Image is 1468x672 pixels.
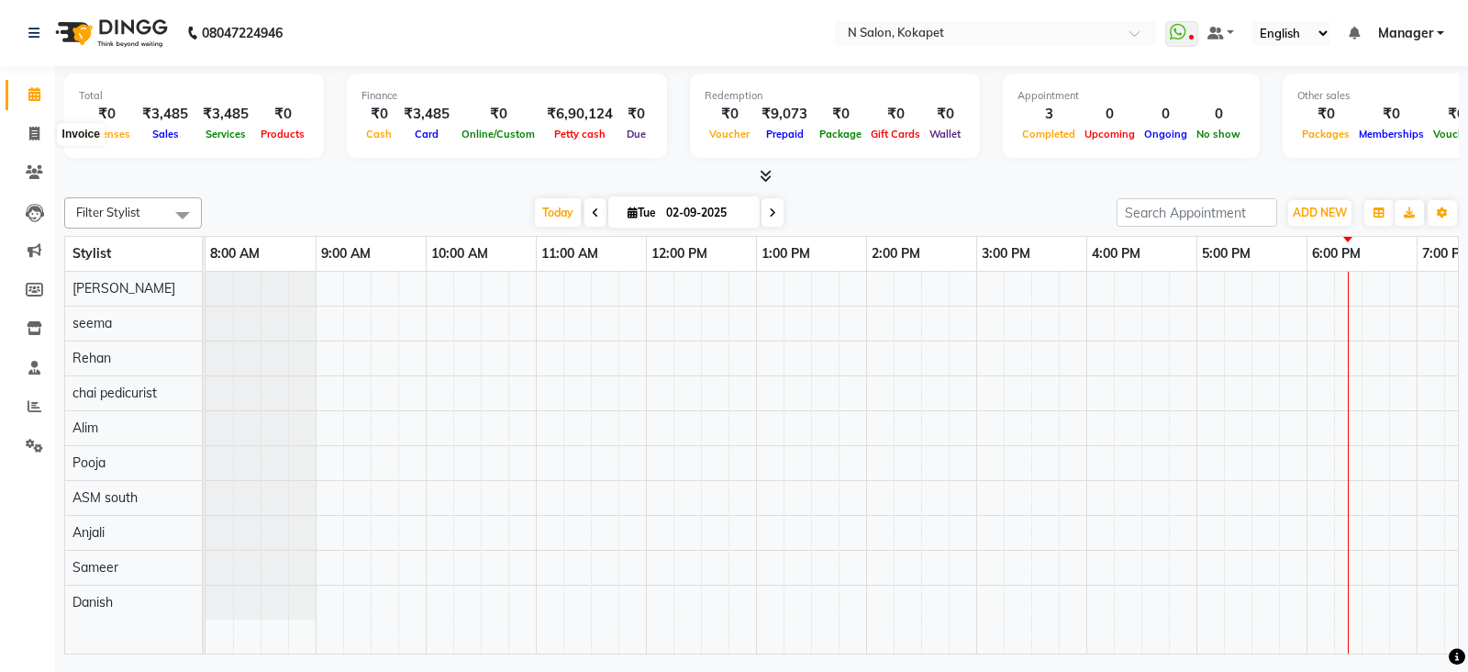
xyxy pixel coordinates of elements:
[925,104,965,125] div: ₹0
[866,104,925,125] div: ₹0
[705,104,754,125] div: ₹0
[620,104,652,125] div: ₹0
[925,128,965,140] span: Wallet
[1197,241,1255,267] a: 5:00 PM
[539,104,620,125] div: ₹6,90,124
[427,241,493,267] a: 10:00 AM
[623,206,661,219] span: Tue
[72,315,112,331] span: seema
[1080,128,1140,140] span: Upcoming
[72,524,105,541] span: Anjali
[1192,128,1245,140] span: No show
[1288,200,1351,226] button: ADD NEW
[661,199,752,227] input: 2025-09-02
[72,489,138,506] span: ASM south
[1192,104,1245,125] div: 0
[206,241,264,267] a: 8:00 AM
[72,454,106,471] span: Pooja
[58,124,105,146] div: Invoice
[148,128,183,140] span: Sales
[550,128,610,140] span: Petty cash
[317,241,375,267] a: 9:00 AM
[79,104,135,125] div: ₹0
[72,245,111,262] span: Stylist
[537,241,603,267] a: 11:00 AM
[1018,128,1080,140] span: Completed
[1087,241,1145,267] a: 4:00 PM
[705,88,965,104] div: Redemption
[754,104,815,125] div: ₹9,073
[76,205,140,219] span: Filter Stylist
[1297,104,1354,125] div: ₹0
[705,128,754,140] span: Voucher
[72,350,111,366] span: Rehan
[647,241,712,267] a: 12:00 PM
[256,128,309,140] span: Products
[815,128,866,140] span: Package
[762,128,808,140] span: Prepaid
[535,198,581,227] span: Today
[72,420,98,436] span: Alim
[1307,241,1365,267] a: 6:00 PM
[1378,24,1433,43] span: Manager
[1018,104,1080,125] div: 3
[622,128,651,140] span: Due
[72,594,113,610] span: Danish
[1140,128,1192,140] span: Ongoing
[1140,104,1192,125] div: 0
[72,385,157,401] span: chai pedicurist
[1354,104,1429,125] div: ₹0
[866,128,925,140] span: Gift Cards
[1117,198,1277,227] input: Search Appointment
[1297,128,1354,140] span: Packages
[361,104,396,125] div: ₹0
[457,128,539,140] span: Online/Custom
[202,7,283,59] b: 08047224946
[361,88,652,104] div: Finance
[135,104,195,125] div: ₹3,485
[195,104,256,125] div: ₹3,485
[457,104,539,125] div: ₹0
[256,104,309,125] div: ₹0
[1080,104,1140,125] div: 0
[867,241,925,267] a: 2:00 PM
[72,559,118,576] span: Sameer
[757,241,815,267] a: 1:00 PM
[977,241,1035,267] a: 3:00 PM
[815,104,866,125] div: ₹0
[79,88,309,104] div: Total
[1354,128,1429,140] span: Memberships
[1293,206,1347,219] span: ADD NEW
[72,280,175,297] span: [PERSON_NAME]
[1018,88,1245,104] div: Appointment
[201,128,250,140] span: Services
[361,128,396,140] span: Cash
[410,128,443,140] span: Card
[396,104,457,125] div: ₹3,485
[47,7,172,59] img: logo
